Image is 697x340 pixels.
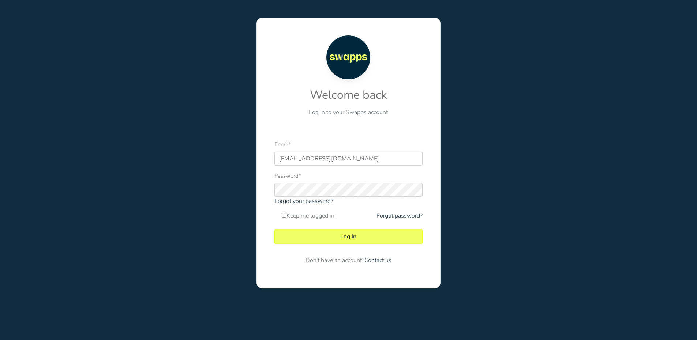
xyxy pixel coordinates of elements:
a: Forgot password? [376,211,423,220]
button: Log In [274,229,423,244]
input: Email address [274,152,423,166]
a: Forgot your password? [274,197,333,205]
h2: Welcome back [274,88,423,102]
p: Don't have an account? [274,256,423,265]
label: Keep me logged in [282,211,334,220]
label: Email [274,140,291,149]
a: Contact us [364,256,391,264]
label: Password [274,172,301,180]
input: Keep me logged in [282,213,286,218]
p: Log in to your Swapps account [274,108,423,117]
img: Swapps logo [326,35,370,79]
